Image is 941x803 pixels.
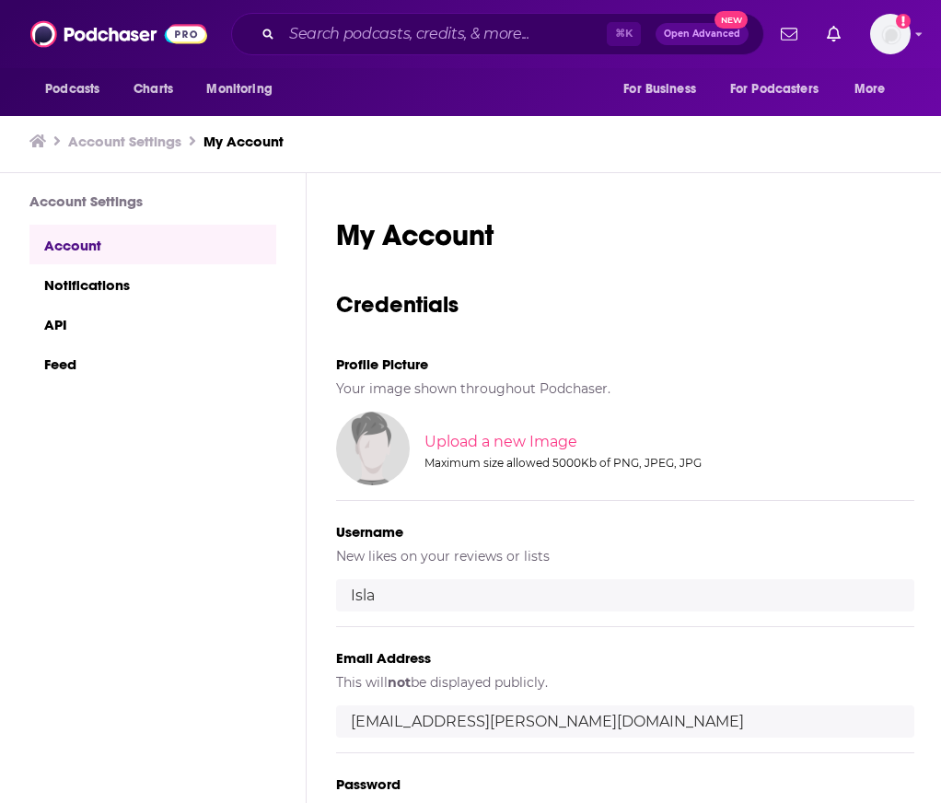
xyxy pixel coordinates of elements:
[29,304,276,343] a: API
[819,18,848,50] a: Show notifications dropdown
[32,72,123,107] button: open menu
[336,775,914,793] h5: Password
[29,192,276,210] h3: Account Settings
[718,72,845,107] button: open menu
[664,29,740,39] span: Open Advanced
[870,14,911,54] span: Logged in as Isla
[336,290,914,319] h3: Credentials
[896,14,911,29] svg: Add a profile image
[336,649,914,667] h5: Email Address
[336,705,914,738] input: email
[610,72,719,107] button: open menu
[282,19,607,49] input: Search podcasts, credits, & more...
[336,380,914,397] h5: Your image shown throughout Podchaser.
[854,76,886,102] span: More
[29,343,276,383] a: Feed
[773,18,805,50] a: Show notifications dropdown
[388,674,411,691] b: not
[336,548,914,564] h5: New likes on your reviews or lists
[336,217,914,253] h1: My Account
[30,17,207,52] img: Podchaser - Follow, Share and Rate Podcasts
[424,456,911,470] div: Maximum size allowed 5000Kb of PNG, JPEG, JPG
[336,355,914,373] h5: Profile Picture
[134,76,173,102] span: Charts
[206,76,272,102] span: Monitoring
[45,76,99,102] span: Podcasts
[29,264,276,304] a: Notifications
[336,579,914,611] input: username
[193,72,296,107] button: open menu
[730,76,819,102] span: For Podcasters
[656,23,749,45] button: Open AdvancedNew
[336,674,914,691] h5: This will be displayed publicly.
[870,14,911,54] button: Show profile menu
[231,13,764,55] div: Search podcasts, credits, & more...
[336,412,410,485] img: Your profile image
[714,11,748,29] span: New
[623,76,696,102] span: For Business
[122,72,184,107] a: Charts
[68,133,181,150] a: Account Settings
[336,523,914,541] h5: Username
[607,22,641,46] span: ⌘ K
[842,72,909,107] button: open menu
[29,225,276,264] a: Account
[203,133,284,150] a: My Account
[870,14,911,54] img: User Profile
